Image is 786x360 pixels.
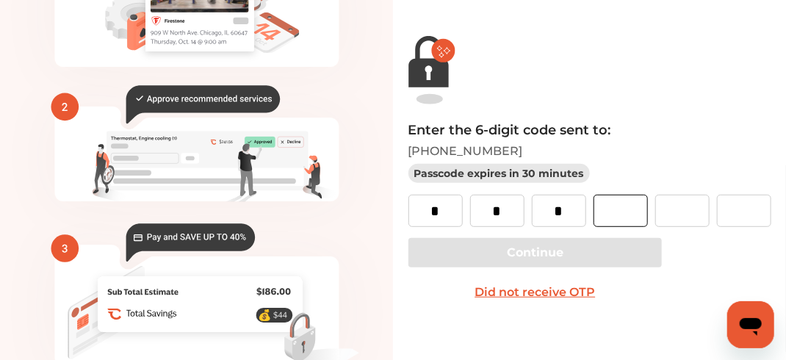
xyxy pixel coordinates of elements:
[408,144,771,158] p: [PHONE_NUMBER]
[727,301,774,348] iframe: Button to launch messaging window
[408,278,663,307] button: Did not receive OTP
[258,309,272,322] text: 💰
[408,36,455,104] img: magic-link-lock-error.9d88b03f.svg
[408,164,590,183] p: Passcode expires in 30 minutes
[408,122,771,138] p: Enter the 6-digit code sent to:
